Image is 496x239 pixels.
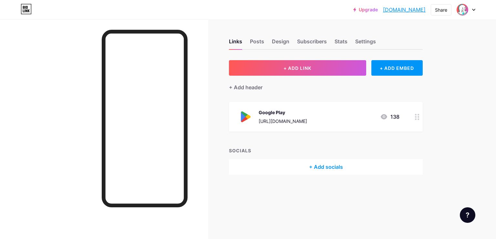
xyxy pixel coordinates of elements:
div: Settings [355,38,376,49]
div: + Add socials [229,159,423,175]
div: Stats [335,38,347,49]
div: SOCIALS [229,147,423,154]
div: + ADD EMBED [371,60,423,76]
div: 138 [380,113,399,121]
a: Upgrade [353,7,378,12]
div: Google Play [259,109,307,116]
div: Posts [250,38,264,49]
div: Subscribers [297,38,327,49]
div: [URL][DOMAIN_NAME] [259,118,307,125]
div: Design [272,38,289,49]
img: Google Play [237,108,253,125]
span: + ADD LINK [284,65,311,71]
div: Share [435,6,447,13]
div: Links [229,38,242,49]
button: + ADD LINK [229,60,366,76]
div: + Add header [229,83,263,91]
a: [DOMAIN_NAME] [383,6,426,14]
img: bigo [456,4,469,16]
